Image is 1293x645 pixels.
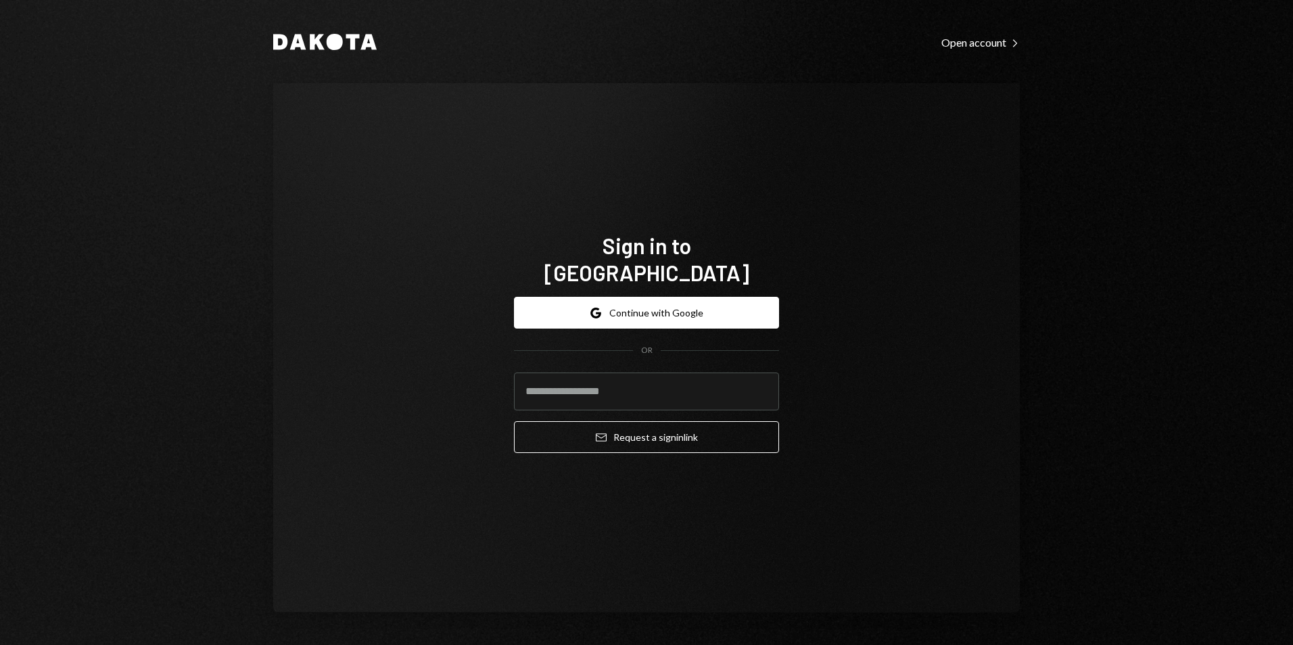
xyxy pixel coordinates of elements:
[641,345,653,356] div: OR
[514,232,779,286] h1: Sign in to [GEOGRAPHIC_DATA]
[941,36,1020,49] div: Open account
[514,421,779,453] button: Request a signinlink
[941,34,1020,49] a: Open account
[514,297,779,329] button: Continue with Google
